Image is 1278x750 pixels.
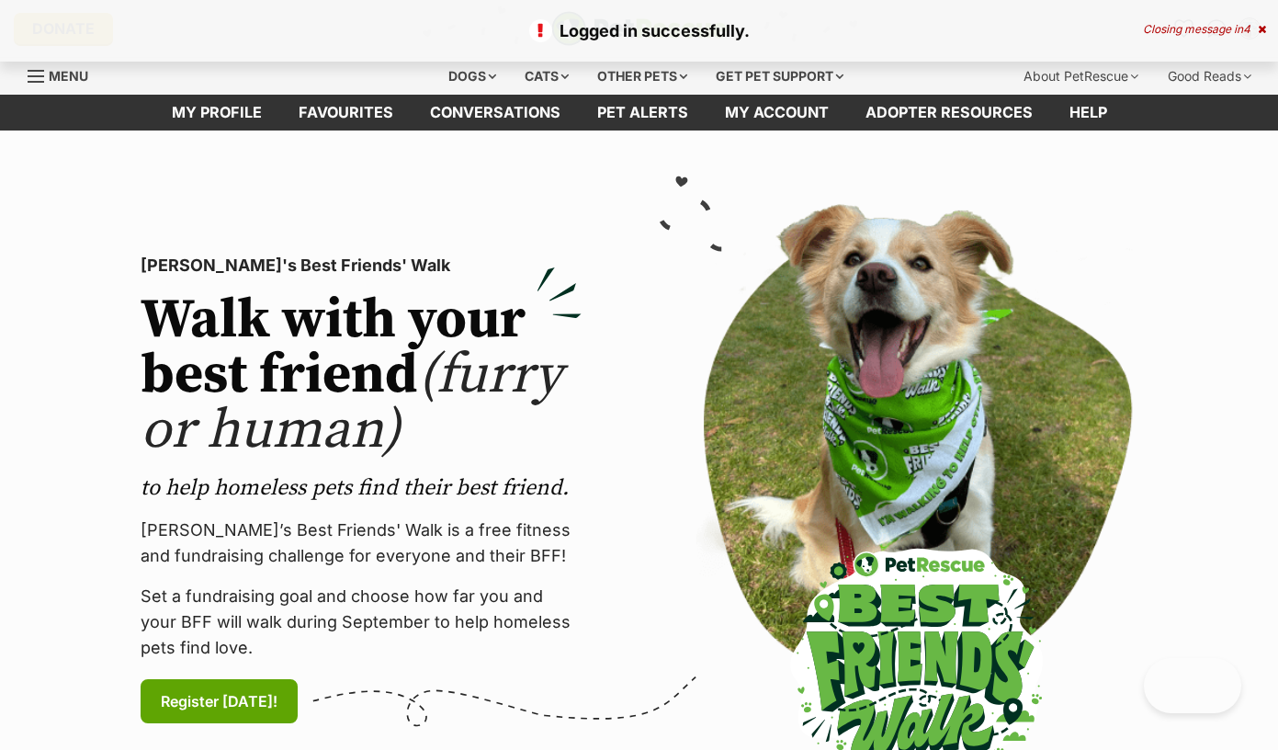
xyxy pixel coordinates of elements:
div: Dogs [435,58,509,95]
p: to help homeless pets find their best friend. [141,473,582,503]
div: Cats [512,58,582,95]
a: Menu [28,58,101,91]
a: Help [1051,95,1125,131]
span: Register [DATE]! [161,690,277,712]
a: My account [707,95,847,131]
iframe: Help Scout Beacon - Open [1144,658,1241,713]
div: About PetRescue [1011,58,1151,95]
a: conversations [412,95,579,131]
div: Get pet support [703,58,856,95]
p: [PERSON_NAME]’s Best Friends' Walk is a free fitness and fundraising challenge for everyone and t... [141,517,582,569]
a: Adopter resources [847,95,1051,131]
span: Menu [49,68,88,84]
div: Good Reads [1155,58,1264,95]
a: Register [DATE]! [141,679,298,723]
a: Pet alerts [579,95,707,131]
span: (furry or human) [141,341,562,465]
p: [PERSON_NAME]'s Best Friends' Walk [141,253,582,278]
div: Other pets [584,58,700,95]
p: Set a fundraising goal and choose how far you and your BFF will walk during September to help hom... [141,584,582,661]
a: My profile [153,95,280,131]
a: Favourites [280,95,412,131]
h2: Walk with your best friend [141,293,582,459]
